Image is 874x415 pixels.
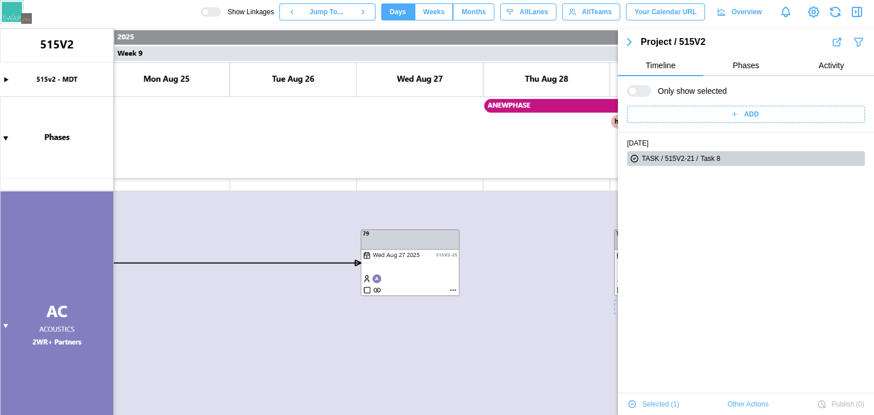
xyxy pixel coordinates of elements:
[728,396,769,412] span: Other Actions
[806,4,822,20] a: View Project
[310,4,343,20] span: Jump To...
[634,4,696,20] span: Your Calendar URL
[520,4,548,20] span: All Lanes
[831,36,843,48] button: Export Results
[423,4,445,20] span: Weeks
[827,4,843,20] button: Refresh Grid
[744,106,759,122] span: ADD
[732,4,762,20] span: Overview
[627,138,649,149] a: [DATE]
[849,4,865,20] button: Close Drawer
[641,35,831,49] div: Project / 515V2
[582,4,612,20] span: All Teams
[461,4,486,20] span: Months
[627,396,680,413] button: Selected (1)
[221,7,274,16] span: Show Linkages
[642,396,679,412] span: Selected ( 1 )
[700,153,850,164] div: Task 8
[733,61,760,69] span: Phases
[651,85,727,97] span: Only show selected
[727,396,769,413] button: Other Actions
[852,36,865,48] button: Filter
[776,2,795,22] a: Notifications
[642,153,698,164] div: TASK / 515V2-21 /
[819,61,844,69] span: Activity
[646,61,675,69] span: Timeline
[390,4,406,20] span: Days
